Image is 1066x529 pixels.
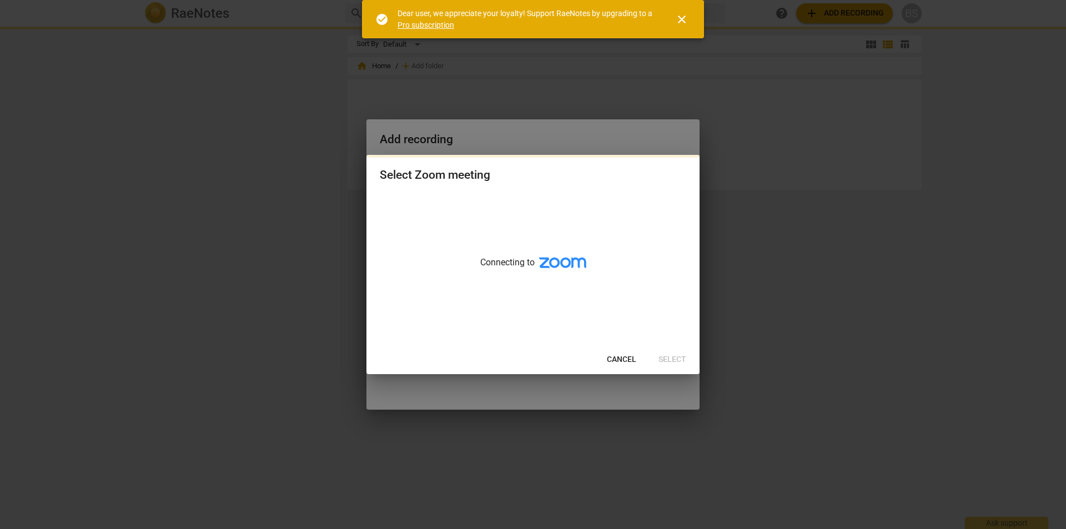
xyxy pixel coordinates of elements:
span: close [675,13,688,26]
a: Pro subscription [398,21,454,29]
div: Connecting to [366,193,700,345]
span: check_circle [375,13,389,26]
div: Dear user, we appreciate your loyalty! Support RaeNotes by upgrading to a [398,8,655,31]
span: Cancel [607,354,636,365]
button: Cancel [598,350,645,370]
div: Select Zoom meeting [380,168,490,182]
button: Close [668,6,695,33]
